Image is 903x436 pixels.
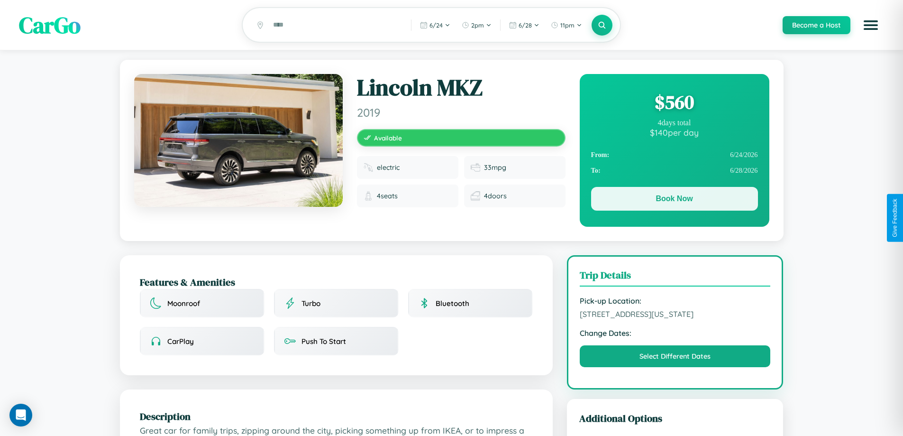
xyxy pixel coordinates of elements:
[591,127,758,138] div: $ 140 per day
[167,337,194,346] span: CarPlay
[546,18,587,33] button: 11pm
[783,16,850,34] button: Become a Host
[591,151,610,159] strong: From:
[457,18,496,33] button: 2pm
[357,74,566,102] h1: Lincoln MKZ
[580,296,771,306] strong: Pick-up Location:
[140,409,533,423] h2: Description
[134,74,343,207] img: Lincoln MKZ 2019
[19,9,81,41] span: CarGo
[560,21,575,29] span: 11pm
[591,187,758,211] button: Book Now
[471,191,480,201] img: Doors
[9,404,32,427] div: Open Intercom Messenger
[140,275,533,289] h2: Features & Amenities
[857,12,884,38] button: Open menu
[301,299,320,308] span: Turbo
[377,192,398,200] span: 4 seats
[364,163,373,172] img: Fuel type
[580,345,771,367] button: Select Different Dates
[415,18,455,33] button: 6/24
[580,328,771,338] strong: Change Dates:
[580,268,771,287] h3: Trip Details
[591,147,758,163] div: 6 / 24 / 2026
[591,167,601,175] strong: To:
[471,163,480,172] img: Fuel efficiency
[436,299,469,308] span: Bluetooth
[374,134,402,142] span: Available
[471,21,484,29] span: 2pm
[301,337,346,346] span: Push To Start
[429,21,443,29] span: 6 / 24
[167,299,200,308] span: Moonroof
[357,105,566,120] span: 2019
[591,163,758,178] div: 6 / 28 / 2026
[892,199,898,237] div: Give Feedback
[484,163,506,172] span: 33 mpg
[504,18,544,33] button: 6/28
[579,411,771,425] h3: Additional Options
[484,192,507,200] span: 4 doors
[580,309,771,319] span: [STREET_ADDRESS][US_STATE]
[377,163,400,172] span: electric
[519,21,532,29] span: 6 / 28
[591,89,758,115] div: $ 560
[364,191,373,201] img: Seats
[591,119,758,127] div: 4 days total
